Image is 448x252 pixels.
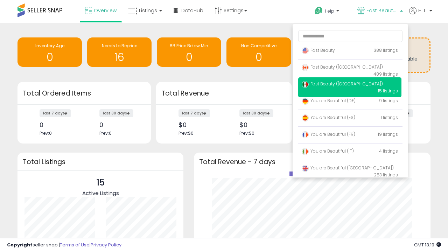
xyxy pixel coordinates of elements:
label: last 30 days [239,109,273,117]
span: Hi IT [418,7,427,14]
span: Active Listings [82,189,119,197]
h3: Total Revenue - 7 days [199,159,425,164]
div: 0 [99,121,139,128]
label: last 30 days [99,109,133,117]
img: spain.png [302,114,309,121]
h1: 0 [230,51,287,63]
span: Fast Beauty [302,47,335,53]
a: Non Competitive 0 [226,37,291,67]
span: 9 listings [379,98,398,104]
strong: Copyright [7,241,33,248]
p: 15 [82,176,119,189]
span: Non Competitive [241,43,276,49]
span: Help [325,8,334,14]
span: Fast Beauty ([GEOGRAPHIC_DATA]) [302,64,383,70]
span: You are Beautiful (FR) [302,131,355,137]
span: 388 listings [374,47,398,53]
span: 2025-09-16 13:19 GMT [414,241,441,248]
a: Hi IT [409,7,432,23]
i: Get Help [314,6,323,15]
span: 1 listings [381,114,398,120]
img: uk.png [302,165,309,172]
label: last 7 days [40,109,71,117]
h3: Total Revenue [161,89,287,98]
label: last 7 days [178,109,210,117]
h1: 0 [21,51,78,63]
div: $0 [178,121,219,128]
span: 15 listings [378,88,398,94]
img: france.png [302,131,309,138]
div: $0 [239,121,280,128]
span: Prev: $0 [178,130,194,136]
h1: 16 [91,51,148,63]
img: italy.png [302,148,309,155]
a: Terms of Use [60,241,90,248]
span: 4 listings [379,148,398,154]
span: Prev: $0 [239,130,254,136]
h1: 0 [160,51,218,63]
span: Needs to Reprice [102,43,137,49]
span: Inventory Age [35,43,64,49]
span: Fast Beauty ([GEOGRAPHIC_DATA]) [366,7,398,14]
img: canada.png [302,64,309,71]
span: Fast Beauty ([GEOGRAPHIC_DATA]) [302,81,383,87]
span: 283 listings [374,172,398,178]
span: You are Beautiful (IT) [302,148,354,154]
span: Overview [94,7,117,14]
img: mexico.png [302,81,309,88]
a: Needs to Reprice 16 [87,37,152,67]
div: 0 [40,121,79,128]
span: You are Beautiful (ES) [302,114,355,120]
span: Prev: 0 [99,130,112,136]
a: BB Price Below Min 0 [157,37,221,67]
a: Privacy Policy [91,241,121,248]
span: You are Beautiful (DE) [302,98,356,104]
div: seller snap | | [7,242,121,248]
span: Listings [139,7,157,14]
span: Prev: 0 [40,130,52,136]
span: 489 listings [373,71,398,77]
h3: Total Ordered Items [23,89,146,98]
a: Help [309,1,351,23]
img: germany.png [302,98,309,105]
a: Inventory Age 0 [17,37,82,67]
span: DataHub [181,7,203,14]
img: usa.png [302,47,309,54]
span: BB Price Below Min [170,43,208,49]
span: You are Beautiful ([GEOGRAPHIC_DATA]) [302,165,394,171]
span: 19 listings [378,131,398,137]
h3: Total Listings [23,159,178,164]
